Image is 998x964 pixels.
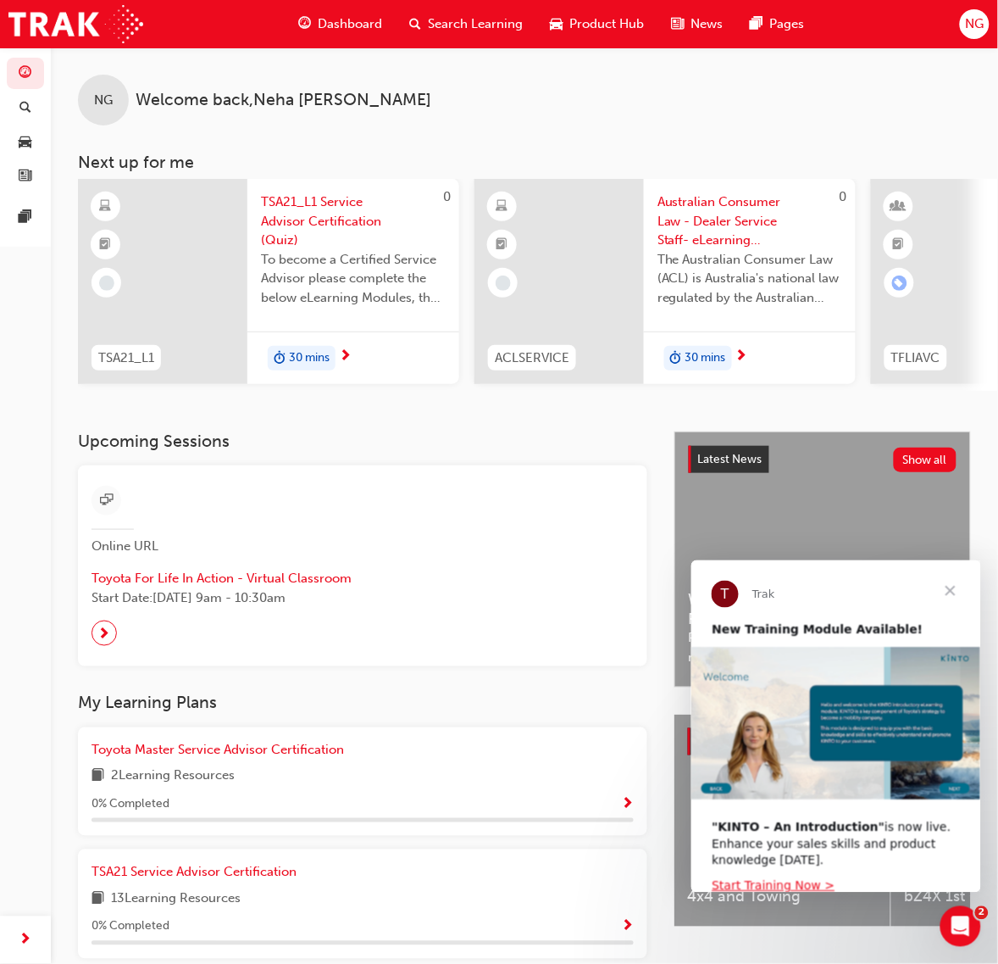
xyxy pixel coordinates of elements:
span: learningRecordVerb_NONE-icon [99,276,114,291]
a: pages-iconPages [737,7,818,42]
span: pages-icon [19,210,32,226]
a: 0ACLSERVICEAustralian Consumer Law - Dealer Service Staff- eLearning ModuleThe Australian Consume... [474,179,856,384]
span: 2 [975,906,989,920]
span: 4x4 and Towing [688,888,877,907]
span: booktick-icon [100,234,112,256]
span: Latest News [698,452,762,466]
span: guage-icon [299,14,312,35]
span: Australian Consumer Law - Dealer Service Staff- eLearning Module [657,192,842,250]
span: news-icon [672,14,685,35]
a: news-iconNews [658,7,737,42]
iframe: Intercom live chat [940,906,981,947]
span: 0 % Completed [91,917,169,937]
span: Pages [770,14,805,34]
span: sessionType_ONLINE_URL-icon [100,490,113,511]
span: booktick-icon [893,234,905,256]
span: TSA21_L1 [98,348,154,368]
a: 4x4 and Towing [674,715,890,927]
span: NG [94,91,113,110]
button: NG [960,9,990,39]
span: guage-icon [19,66,32,81]
h3: Upcoming Sessions [78,432,647,451]
span: News [691,14,724,34]
iframe: Intercom live chat message [691,560,981,893]
span: 0 [443,189,451,204]
span: To become a Certified Service Advisor please complete the below eLearning Modules, the Service Ad... [261,250,446,308]
h3: Next up for me [51,153,998,172]
span: Show Progress [621,920,634,935]
span: Online URL [91,537,176,556]
span: learningResourceType_ELEARNING-icon [496,196,508,218]
span: TSA21_L1 Service Advisor Certification (Quiz) [261,192,446,250]
span: Toyota For Life In Action - Virtual Classroom [91,569,634,588]
a: Latest NewsShow all [689,446,956,473]
span: learningRecordVerb_NONE-icon [496,276,511,291]
span: Welcome back , Neha [PERSON_NAME] [136,91,431,110]
span: book-icon [91,889,104,911]
span: The Australian Consumer Law (ACL) is Australia's national law regulated by the Australian Competi... [657,250,842,308]
span: TFLIAVC [891,348,940,368]
span: search-icon [410,14,422,35]
img: Trak [8,5,143,43]
span: news-icon [19,170,32,185]
span: Revolutionise the way you access and manage your learning resources. [689,628,956,666]
span: Search Learning [429,14,524,34]
button: Show all [894,448,957,472]
a: Product HubShow all [688,728,957,755]
span: ACLSERVICE [495,348,569,368]
span: 2 Learning Resources [111,766,235,788]
a: search-iconSearch Learning [396,7,537,42]
span: learningRecordVerb_ENROLL-icon [892,276,907,291]
a: car-iconProduct Hub [537,7,658,42]
span: pages-icon [751,14,763,35]
span: 30 mins [685,348,726,368]
a: guage-iconDashboard [286,7,396,42]
span: learningResourceType_ELEARNING-icon [100,196,112,218]
span: Welcome to your new Training Resource Centre [689,590,956,628]
span: learningResourceType_INSTRUCTOR_LED-icon [893,196,905,218]
a: Online URLToyota For Life In Action - Virtual ClassroomStart Date:[DATE] 9am - 10:30am [91,479,634,654]
span: booktick-icon [496,234,508,256]
span: duration-icon [274,348,286,370]
h3: My Learning Plans [78,694,647,713]
a: 0TSA21_L1TSA21_L1 Service Advisor Certification (Quiz)To become a Certified Service Advisor pleas... [78,179,459,384]
span: TSA21 Service Advisor Certification [91,865,297,880]
span: car-icon [551,14,563,35]
span: Product Hub [570,14,645,34]
button: Show Progress [621,917,634,938]
a: Toyota Master Service Advisor Certification [91,741,351,761]
span: next-icon [98,621,111,645]
span: Dashboard [319,14,383,34]
span: NG [965,14,984,34]
span: book-icon [91,766,104,788]
span: 0 % Completed [91,795,169,815]
span: 13 Learning Resources [111,889,241,911]
span: next-icon [19,930,32,951]
span: duration-icon [670,348,682,370]
span: car-icon [19,135,32,150]
span: 0 [840,189,847,204]
a: TSA21 Service Advisor Certification [91,863,303,883]
span: next-icon [735,349,748,365]
span: Show Progress [621,798,634,813]
span: Start Date: [DATE] 9am - 10:30am [91,588,634,608]
button: Show Progress [621,794,634,816]
span: search-icon [19,101,31,116]
span: Toyota Master Service Advisor Certification [91,743,344,758]
a: Latest NewsShow allWelcome to your new Training Resource CentreRevolutionise the way you access a... [674,432,971,688]
span: 30 mins [289,348,330,368]
span: next-icon [339,349,352,365]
